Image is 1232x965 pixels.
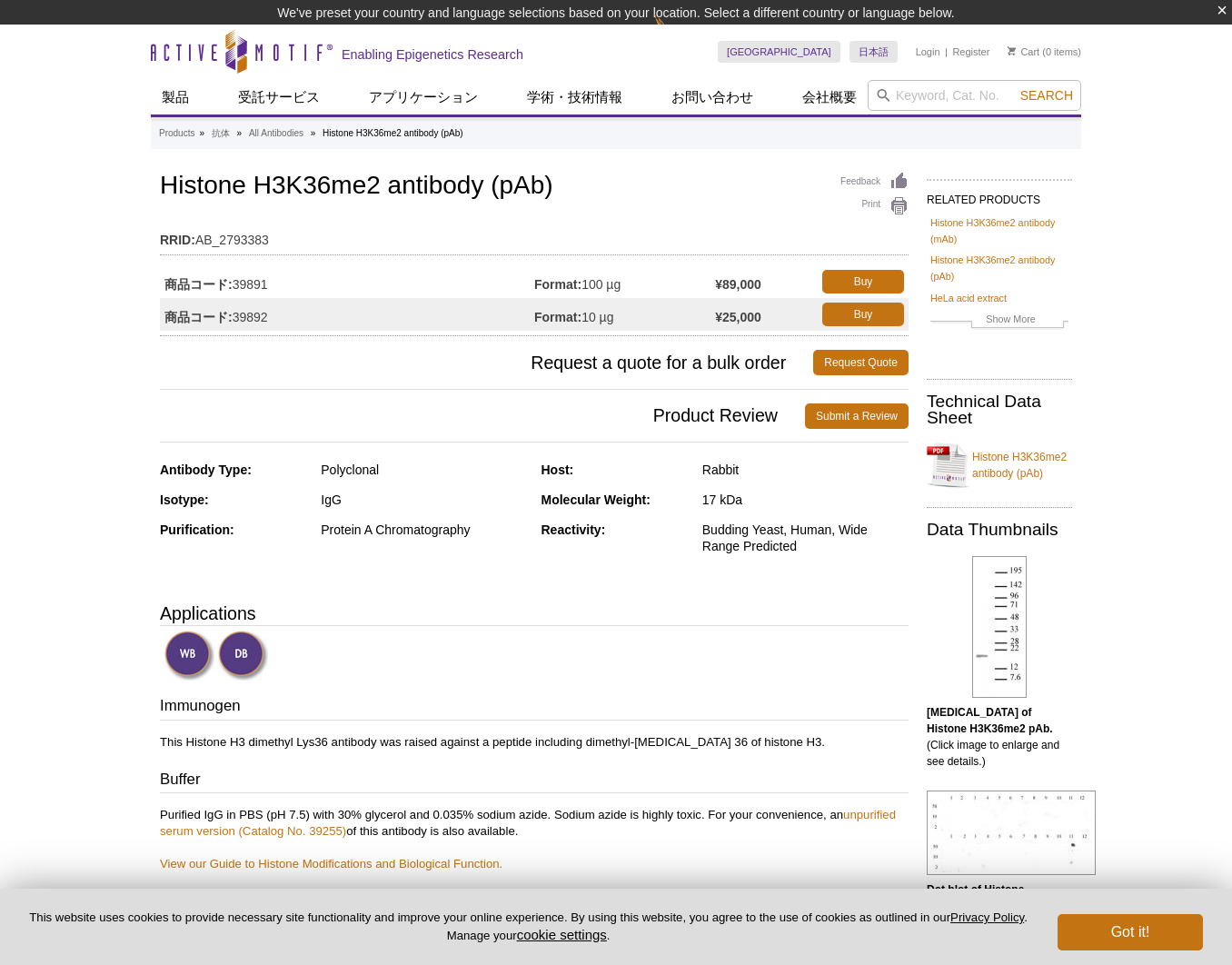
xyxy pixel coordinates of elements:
[358,80,489,114] a: アプリケーション
[321,492,527,508] div: IgG
[321,522,527,538] div: Protein A Chromatography
[840,172,909,192] a: Feedback
[160,350,813,375] span: Request a quote for a bulk order
[160,695,909,721] h3: Immunogen
[952,45,989,58] a: Register
[822,270,904,293] a: Buy
[541,463,574,477] strong: Host:
[930,290,1007,306] a: HeLa acid extract
[160,265,534,298] td: 39891
[541,522,606,537] strong: Reactivity:
[534,309,581,325] strong: Format:
[323,128,463,138] li: Histone H3K36me2 antibody (pAb)
[199,128,204,138] li: »
[813,350,909,375] a: Request Quote
[916,45,940,58] a: Login
[160,522,234,537] strong: Purification:
[160,172,909,203] h1: Histone H3K36me2 antibody (pAb)
[517,927,607,942] button: cookie settings
[160,403,805,429] span: Product Review
[160,463,252,477] strong: Antibody Type:
[164,276,233,293] strong: 商品コード:
[321,462,527,478] div: Polyclonal
[218,631,268,681] img: Dot Blot Validated
[237,128,243,138] li: »
[950,910,1024,924] a: Privacy Policy
[249,125,303,142] a: All Antibodies
[311,128,316,138] li: »
[702,492,909,508] div: 17 kDa
[927,438,1072,492] a: Histone H3K36me2 antibody (pAb)
[868,80,1081,111] input: Keyword, Cat. No.
[927,881,1072,947] p: (Click image to enlarge and see details.)
[160,734,909,751] p: This Histone H3 dimethyl Lys36 antibody was raised against a peptide including dimethyl-[MEDICAL_...
[1008,45,1039,58] a: Cart
[822,303,904,326] a: Buy
[212,125,230,142] a: 抗体
[718,41,840,63] a: [GEOGRAPHIC_DATA]
[972,556,1027,698] img: Histone H3K36me2 antibody (pAb) tested by Western blot.
[534,298,715,331] td: 10 µg
[930,311,1068,332] a: Show More
[715,276,761,293] strong: ¥89,000
[945,41,948,63] li: |
[227,80,331,114] a: 受託サービス
[791,80,868,114] a: 会社概要
[159,125,194,142] a: Products
[927,706,1053,735] b: [MEDICAL_DATA] of Histone H3K36me2 pAb.
[1008,46,1016,55] img: Your Cart
[164,631,214,681] img: Western Blot Validated
[702,522,909,554] div: Budding Yeast, Human, Wide Range Predicted
[160,221,909,250] td: AB_2793383
[927,522,1072,538] h2: Data Thumbnails
[516,80,633,114] a: 学術・技術情報
[160,807,909,872] p: Purified IgG in PBS (pH 7.5) with 30% glycerol and 0.035% sodium azide. Sodium azide is highly to...
[160,857,502,870] a: View our Guide to Histone Modifications and Biological Function.
[930,214,1068,247] a: Histone H3K36me2 antibody (mAb)
[160,492,209,507] strong: Isotype:
[927,883,1024,912] b: Dot blot of Histone H3K36me2 pAb.
[1058,914,1203,950] button: Got it!
[927,179,1072,212] h2: RELATED PRODUCTS
[849,41,898,63] a: 日本語
[927,704,1072,770] p: (Click image to enlarge and see details.)
[534,265,715,298] td: 100 µg
[160,232,195,248] strong: RRID:
[930,252,1068,284] a: Histone H3K36me2 antibody (pAb)
[160,600,909,627] h3: Applications
[927,393,1072,426] h2: Technical Data Sheet
[29,910,1028,944] p: This website uses cookies to provide necessary site functionality and improve your online experie...
[342,46,523,63] h2: Enabling Epigenetics Research
[160,769,909,794] h3: Buffer
[1008,41,1081,63] li: (0 items)
[661,80,764,114] a: お問い合わせ
[1020,88,1073,103] span: Search
[654,14,702,56] img: Change Here
[541,492,651,507] strong: Molecular Weight:
[715,309,761,325] strong: ¥25,000
[164,309,233,325] strong: 商品コード:
[160,298,534,331] td: 39892
[805,403,909,429] a: Submit a Review
[534,276,581,293] strong: Format:
[1015,87,1078,104] button: Search
[927,791,1096,875] img: Histone H3K36me2 antibody (pAb) tested by dot blot analysis.
[151,80,200,114] a: 製品
[840,196,909,216] a: Print
[702,462,909,478] div: Rabbit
